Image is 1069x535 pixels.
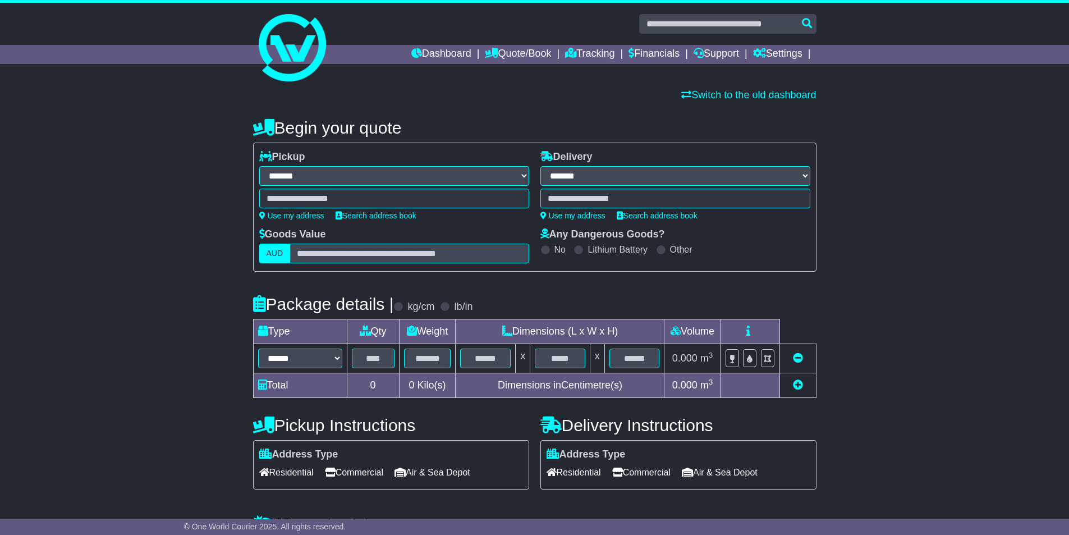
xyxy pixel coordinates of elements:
[336,211,416,220] a: Search address book
[347,373,399,398] td: 0
[672,353,698,364] span: 0.000
[399,319,456,344] td: Weight
[590,344,604,373] td: x
[253,416,529,435] h4: Pickup Instructions
[554,244,566,255] label: No
[700,353,713,364] span: m
[253,118,816,137] h4: Begin your quote
[547,464,601,481] span: Residential
[399,373,456,398] td: Kilo(s)
[394,464,470,481] span: Air & Sea Depot
[411,45,471,64] a: Dashboard
[259,151,305,163] label: Pickup
[325,464,383,481] span: Commercial
[409,379,414,391] span: 0
[681,89,816,100] a: Switch to the old dashboard
[617,211,698,220] a: Search address book
[628,45,680,64] a: Financials
[588,244,648,255] label: Lithium Battery
[793,379,803,391] a: Add new item
[540,228,665,241] label: Any Dangerous Goods?
[456,373,664,398] td: Dimensions in Centimetre(s)
[454,301,472,313] label: lb/in
[547,449,626,461] label: Address Type
[253,319,347,344] td: Type
[407,301,434,313] label: kg/cm
[753,45,802,64] a: Settings
[682,464,758,481] span: Air & Sea Depot
[485,45,551,64] a: Quote/Book
[672,379,698,391] span: 0.000
[259,244,291,263] label: AUD
[347,319,399,344] td: Qty
[540,416,816,435] h4: Delivery Instructions
[612,464,671,481] span: Commercial
[540,211,605,220] a: Use my address
[456,319,664,344] td: Dimensions (L x W x H)
[565,45,614,64] a: Tracking
[709,351,713,359] sup: 3
[694,45,739,64] a: Support
[253,515,816,533] h4: Warranty & Insurance
[793,353,803,364] a: Remove this item
[253,373,347,398] td: Total
[184,522,346,531] span: © One World Courier 2025. All rights reserved.
[516,344,530,373] td: x
[259,449,338,461] label: Address Type
[709,378,713,386] sup: 3
[670,244,692,255] label: Other
[664,319,721,344] td: Volume
[253,295,394,313] h4: Package details |
[259,211,324,220] a: Use my address
[700,379,713,391] span: m
[259,464,314,481] span: Residential
[259,228,326,241] label: Goods Value
[540,151,593,163] label: Delivery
